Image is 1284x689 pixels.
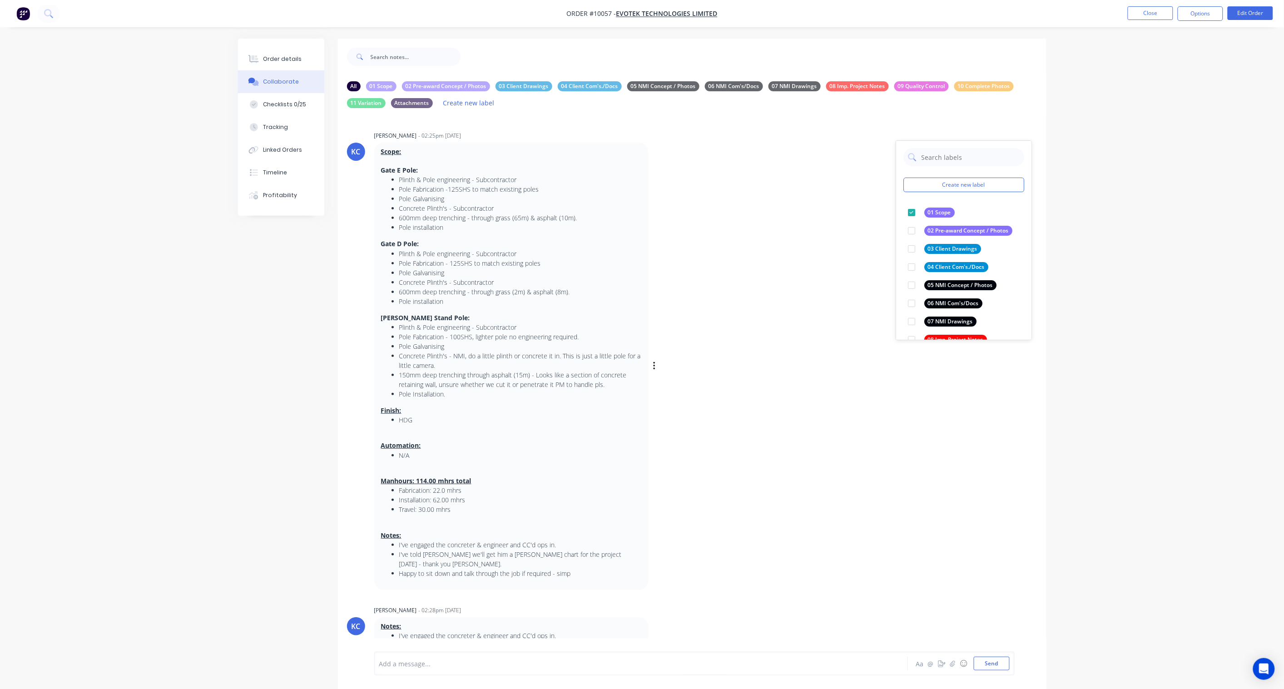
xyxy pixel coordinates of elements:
li: I've engaged the concreter & engineer and CC'd ops in. [399,540,641,550]
li: Pole installation [399,223,641,232]
strong: Automation: [381,441,421,450]
li: Concrete Plinth's - Subcontractor [399,278,641,287]
li: N/A [399,451,641,460]
li: Concrete Plinth's - Subcontractor [399,203,641,213]
li: Pole Fabrication - 100SHS, lighter pole no engineering required. [399,332,641,342]
div: 07 NMI Drawings [768,81,821,91]
li: Concrete Plinth's - NMI, do a little plinth or concrete it in. This is just a little pole for a l... [399,351,641,370]
li: HDG [399,415,641,425]
button: Aa [915,658,926,669]
div: 02 Pre-award Concept / Photos [924,226,1012,236]
div: 02 Pre-award Concept / Photos [402,81,490,91]
strong: Manhours: 114.00 mhrs total [381,476,471,485]
div: [PERSON_NAME] [374,606,417,615]
li: Travel: 30.00 mhrs [399,505,641,514]
div: - 02:28pm [DATE] [419,606,461,615]
div: 06 NMI Com's/Docs [924,298,982,308]
div: 01 Scope [924,208,955,218]
button: Order details [238,48,324,70]
div: 08 Imp. Project Notes [924,335,987,345]
button: Checklists 0/25 [238,93,324,116]
button: Linked Orders [238,139,324,161]
div: Order details [263,55,302,63]
div: Linked Orders [263,146,302,154]
li: Plinth & Pole engineering - Subcontractor [399,249,641,258]
strong: Scope: [381,147,402,156]
div: 07 NMI Drawings [924,317,977,327]
li: Happy to sit down and talk through the job if required - simp [399,569,641,578]
li: Pole Installation. [399,389,641,399]
li: Plinth & Pole engineering - Subcontractor [399,322,641,332]
button: Profitability [238,184,324,207]
div: Timeline [263,169,287,177]
a: Evotek Technologies Limited [616,10,718,18]
li: I've engaged the concreter & engineer and CC'd ops in. [399,631,641,640]
li: Fabrication: 22.0 mhrs [399,486,641,495]
div: Attachments [391,98,433,108]
strong: Notes: [381,622,402,630]
div: 01 Scope [366,81,397,91]
div: 04 Client Com's./Docs [924,262,988,272]
button: Timeline [238,161,324,184]
div: All [347,81,361,91]
div: [PERSON_NAME] [374,132,417,140]
div: KC [352,621,361,632]
div: 03 Client Drawings [924,244,981,254]
img: Factory [16,7,30,20]
input: Search labels [921,148,1020,166]
div: 04 Client Com's./Docs [558,81,622,91]
div: Tracking [263,123,288,131]
li: 600mm deep trenching - through grass (2m) & asphalt (8m). [399,287,641,297]
li: 600mm deep trenching - through grass (65m) & asphalt (10m). [399,213,641,223]
button: Tracking [238,116,324,139]
li: Pole installation [399,297,641,306]
div: 05 NMI Concept / Photos [627,81,699,91]
div: KC [352,146,361,157]
div: Checklists 0/25 [263,100,306,109]
li: 150mm deep trenching through asphalt (15m) - Looks like a section of concrete retaining wall, uns... [399,370,641,389]
li: Pole Galvanising [399,194,641,203]
li: I've told [PERSON_NAME] we'll get him a [PERSON_NAME] chart for the project [DATE] - thank you [P... [399,550,641,569]
div: 06 NMI Com's/Docs [705,81,763,91]
div: 09 Quality Control [894,81,949,91]
div: Profitability [263,191,297,199]
div: - 02:25pm [DATE] [419,132,461,140]
strong: [PERSON_NAME] Stand Pole: [381,313,470,322]
li: Plinth & Pole engineering - Subcontractor [399,175,641,184]
strong: Finish: [381,406,402,415]
button: Collaborate [238,70,324,93]
div: 10 Complete Photos [954,81,1014,91]
li: Pole Galvanising [399,268,641,278]
li: Pole Galvanising [399,342,641,351]
input: Search notes... [371,48,461,66]
button: @ [926,658,937,669]
strong: Gate D Pole: [381,239,419,248]
strong: Notes: [381,531,402,540]
strong: Gate E Pole: [381,166,418,174]
button: Create new label [903,178,1024,192]
div: 03 Client Drawings [496,81,552,91]
button: Create new label [438,97,499,109]
div: 08 Imp. Project Notes [826,81,889,91]
button: Edit Order [1228,6,1273,20]
button: Close [1128,6,1173,20]
li: Installation: 62.00 mhrs [399,495,641,505]
li: Pole Fabrication -125SHS to match existing poles [399,184,641,194]
li: Pole Fabrication - 125SHS to match existing poles [399,258,641,268]
button: ☺ [958,658,969,669]
div: Collaborate [263,78,299,86]
div: 05 NMI Concept / Photos [924,280,996,290]
div: 11 Variation [347,98,386,108]
span: Order #10057 - [567,10,616,18]
div: Open Intercom Messenger [1253,658,1275,680]
button: Options [1178,6,1223,21]
button: Send [974,657,1010,670]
